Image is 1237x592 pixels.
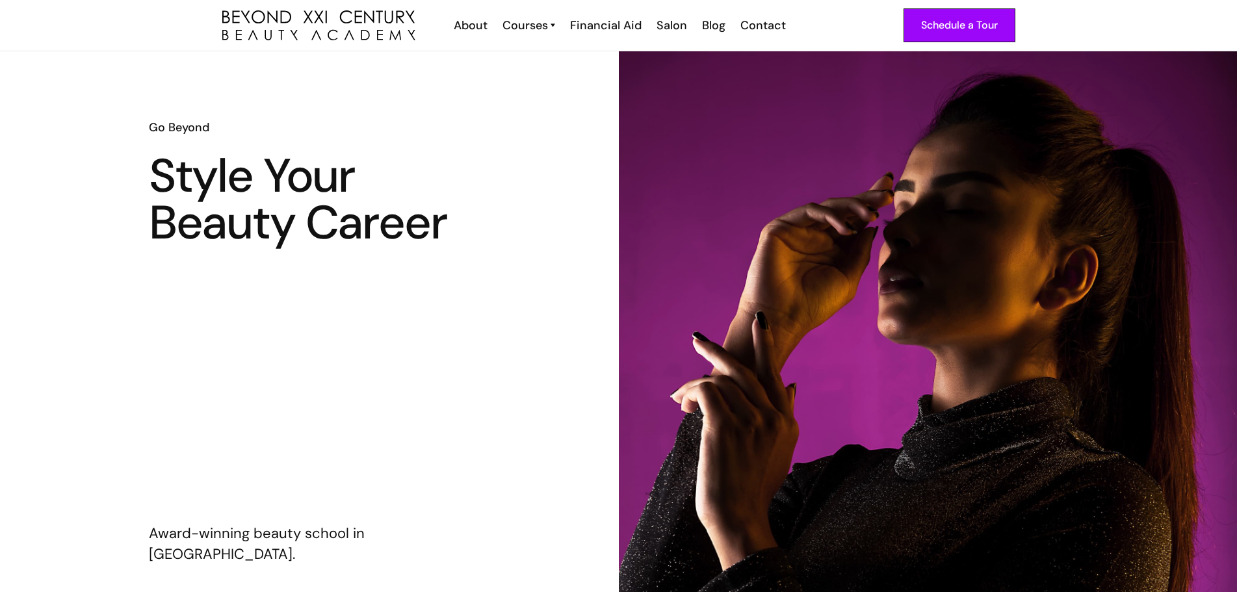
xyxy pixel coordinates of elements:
div: Salon [657,17,687,34]
h1: Style Your Beauty Career [149,153,470,246]
a: Schedule a Tour [904,8,1015,42]
a: Blog [694,17,732,34]
div: Schedule a Tour [921,17,998,34]
div: Blog [702,17,725,34]
div: Financial Aid [570,17,642,34]
a: Contact [732,17,792,34]
a: About [445,17,494,34]
a: home [222,10,415,41]
div: Courses [502,17,548,34]
div: Contact [740,17,786,34]
a: Salon [648,17,694,34]
a: Courses [502,17,555,34]
p: Award-winning beauty school in [GEOGRAPHIC_DATA]. [149,523,470,565]
div: About [454,17,488,34]
a: Financial Aid [562,17,648,34]
img: beyond 21st century beauty academy logo [222,10,415,41]
h6: Go Beyond [149,119,470,136]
